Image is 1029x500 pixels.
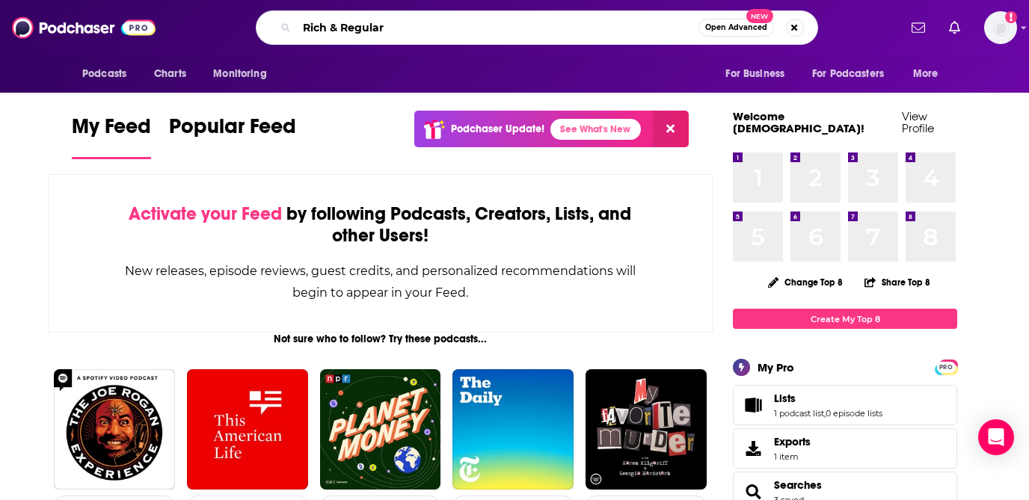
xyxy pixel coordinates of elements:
span: , [824,408,826,419]
span: PRO [937,362,955,373]
div: Not sure who to follow? Try these podcasts... [48,333,713,345]
a: Charts [144,60,195,88]
a: Create My Top 8 [733,309,957,329]
img: Podchaser - Follow, Share and Rate Podcasts [12,13,156,42]
div: Open Intercom Messenger [978,419,1014,455]
div: My Pro [758,360,794,374]
a: Welcome [DEMOGRAPHIC_DATA]! [733,109,864,135]
button: open menu [903,60,957,88]
a: 0 episode lists [826,408,882,419]
span: For Podcasters [812,64,884,84]
button: Show profile menu [984,11,1017,44]
span: Exports [774,435,811,448]
a: Lists [738,395,768,416]
div: Search podcasts, credits, & more... [256,10,818,45]
span: Charts [154,64,186,84]
span: Podcasts [82,64,126,84]
button: Open AdvancedNew [698,19,774,37]
button: Change Top 8 [759,273,852,291]
a: See What's New [550,119,641,140]
span: Activate your Feed [129,203,282,225]
span: More [913,64,939,84]
img: Planet Money [320,369,441,490]
span: Lists [774,392,796,405]
span: Exports [738,438,768,459]
a: Lists [774,392,882,405]
a: PRO [937,361,955,372]
a: Searches [774,478,822,492]
img: The Joe Rogan Experience [54,369,175,490]
input: Search podcasts, credits, & more... [297,16,698,40]
span: Monitoring [213,64,266,84]
img: User Profile [984,11,1017,44]
span: Logged in as riccas [984,11,1017,44]
a: Exports [733,428,957,469]
a: Popular Feed [169,114,296,159]
a: Show notifications dropdown [906,15,931,40]
span: My Feed [72,114,151,148]
div: by following Podcasts, Creators, Lists, and other Users! [123,203,637,247]
span: Popular Feed [169,114,296,148]
div: New releases, episode reviews, guest credits, and personalized recommendations will begin to appe... [123,260,637,303]
button: open menu [72,60,146,88]
a: 1 podcast list [774,408,824,419]
span: 1 item [774,451,811,462]
span: New [746,9,773,23]
a: My Feed [72,114,151,159]
span: Open Advanced [705,24,767,31]
button: open menu [203,60,286,88]
button: open menu [802,60,906,88]
button: open menu [715,60,803,88]
a: Show notifications dropdown [943,15,966,40]
a: View Profile [902,109,934,135]
img: The Daily [452,369,574,490]
p: Podchaser Update! [451,123,544,135]
span: For Business [725,64,784,84]
span: Lists [733,385,957,425]
button: Share Top 8 [864,268,931,297]
img: This American Life [187,369,308,490]
img: My Favorite Murder with Karen Kilgariff and Georgia Hardstark [586,369,707,490]
svg: Add a profile image [1005,11,1017,23]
